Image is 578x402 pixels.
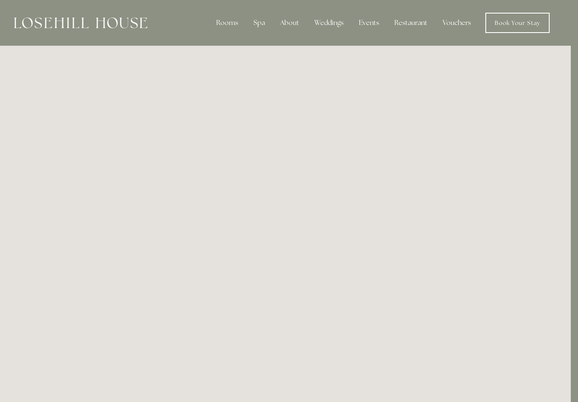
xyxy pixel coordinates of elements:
[352,14,386,31] div: Events
[485,13,550,33] a: Book Your Stay
[209,14,245,31] div: Rooms
[388,14,434,31] div: Restaurant
[247,14,272,31] div: Spa
[273,14,306,31] div: About
[308,14,350,31] div: Weddings
[14,17,147,28] img: Losehill House
[436,14,478,31] a: Vouchers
